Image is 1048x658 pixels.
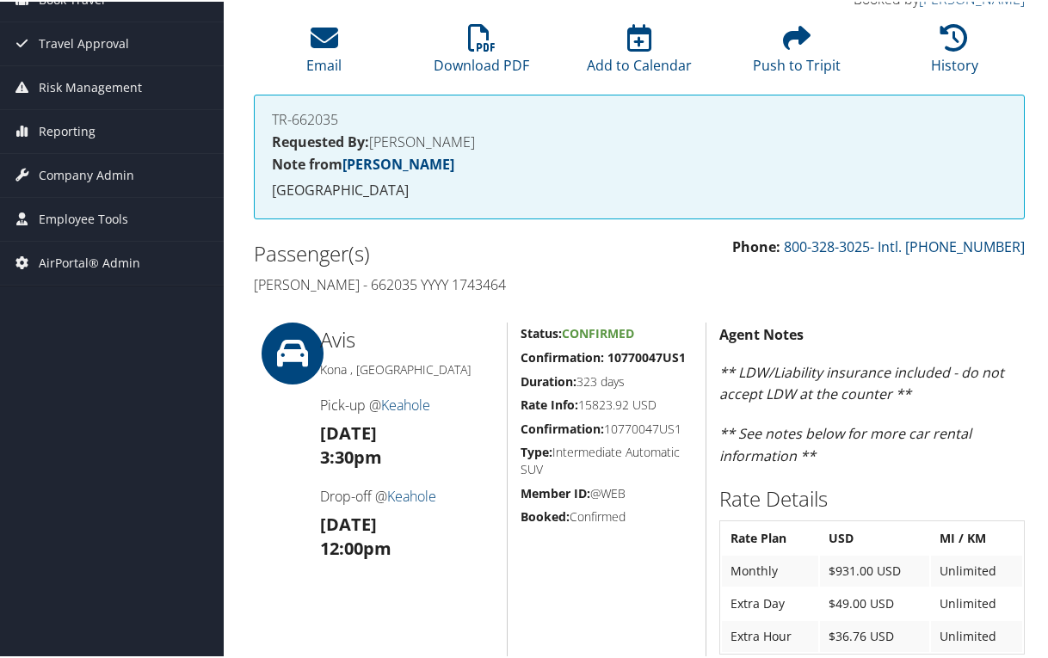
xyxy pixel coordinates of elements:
strong: Type: [521,442,552,458]
a: [PERSON_NAME] [342,153,454,172]
h5: Confirmed [521,507,694,524]
h4: Drop-off @ [320,485,494,504]
span: Risk Management [39,65,142,108]
h5: @WEB [521,483,694,501]
h4: [PERSON_NAME] [272,133,1007,147]
strong: [DATE] [320,511,377,534]
strong: Requested By: [272,131,369,150]
em: ** LDW/Liability insurance included - do not accept LDW at the counter ** [719,361,1004,403]
h4: [PERSON_NAME] - 662035 YYYY 1743464 [254,274,626,292]
td: Unlimited [931,587,1022,618]
td: Extra Day [722,587,818,618]
strong: Status: [521,323,562,340]
a: Add to Calendar [587,32,692,73]
a: Keahole [387,485,436,504]
strong: Agent Notes [719,323,804,342]
td: Unlimited [931,554,1022,585]
span: Company Admin [39,152,134,195]
strong: Confirmation: [521,419,604,435]
h5: Kona , [GEOGRAPHIC_DATA] [320,360,494,377]
h4: Pick-up @ [320,394,494,413]
strong: Duration: [521,372,576,388]
h5: 15823.92 USD [521,395,694,412]
strong: Rate Info: [521,395,578,411]
td: $931.00 USD [820,554,930,585]
h5: 323 days [521,372,694,389]
th: Rate Plan [722,521,818,552]
strong: Booked: [521,507,570,523]
strong: 3:30pm [320,444,382,467]
h5: 10770047US1 [521,419,694,436]
h2: Rate Details [719,483,1025,512]
th: USD [820,521,930,552]
h5: Intermediate Automatic SUV [521,442,694,476]
a: Email [306,32,342,73]
h4: TR-662035 [272,111,1007,125]
strong: Member ID: [521,483,590,500]
span: AirPortal® Admin [39,240,140,283]
span: Reporting [39,108,96,151]
a: Download PDF [434,32,529,73]
td: Monthly [722,554,818,585]
a: Keahole [381,394,430,413]
td: Unlimited [931,619,1022,650]
em: ** See notes below for more car rental information ** [719,422,971,464]
th: MI / KM [931,521,1022,552]
td: Extra Hour [722,619,818,650]
a: Push to Tripit [753,32,841,73]
strong: Confirmation: 10770047US1 [521,347,686,364]
a: 800-328-3025- Intl. [PHONE_NUMBER] [784,236,1025,255]
strong: [DATE] [320,420,377,443]
td: $36.76 USD [820,619,930,650]
span: Confirmed [562,323,634,340]
strong: Note from [272,153,454,172]
h2: Avis [320,323,494,353]
span: Employee Tools [39,196,128,239]
td: $49.00 USD [820,587,930,618]
strong: Phone: [732,236,780,255]
a: History [931,32,978,73]
p: [GEOGRAPHIC_DATA] [272,178,1007,200]
strong: 12:00pm [320,535,391,558]
h2: Passenger(s) [254,237,626,267]
span: Travel Approval [39,21,129,64]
